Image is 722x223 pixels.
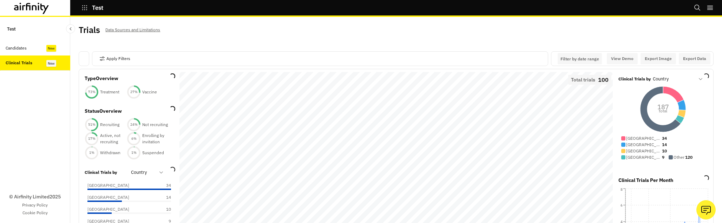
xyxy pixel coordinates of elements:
p: 120 [685,154,693,160]
div: Clinical Trials [6,60,32,66]
p: [GEOGRAPHIC_DATA] [626,142,661,148]
p: Treatment [100,89,119,95]
tspan: 187 [657,103,669,111]
button: View Demo [607,53,638,64]
p: Active, not recruiting [100,132,127,145]
p: Suspended [142,150,164,156]
a: Privacy Policy [22,202,48,208]
p: [GEOGRAPHIC_DATA] [87,194,129,201]
div: 51 % [85,122,99,127]
p: 10 [153,206,171,212]
p: [GEOGRAPHIC_DATA] [626,148,661,154]
p: 9 [662,154,664,160]
p: 100 [598,77,609,82]
p: Total trials [571,77,595,82]
p: Test [92,5,103,11]
p: Not recruiting [142,122,168,128]
p: 34 [153,182,171,189]
div: New [46,45,56,52]
div: 1 % [85,150,99,155]
p: [GEOGRAPHIC_DATA] [87,182,129,189]
p: Other [674,154,684,160]
p: [GEOGRAPHIC_DATA] [87,206,129,212]
h2: Trials [79,25,100,35]
tspan: total [659,108,667,113]
p: Vaccine [142,89,157,95]
button: Export Data [679,53,710,64]
p: Clinical Trials Per Month [618,177,673,184]
p: Filter by date range [560,56,599,61]
button: Close Sidebar [66,24,75,33]
button: Search [694,2,701,14]
button: Ask our analysts [696,200,716,219]
p: Recruiting [100,122,119,128]
p: © Airfinity Limited 2025 [9,193,61,201]
p: 10 [662,148,667,154]
p: 14 [153,194,171,201]
tspan: 6 [621,203,623,208]
p: Clinical Trials by [85,169,117,176]
p: 14 [662,142,667,148]
p: Withdrawn [100,150,120,156]
div: Candidates [6,45,27,51]
div: 24 % [127,122,141,127]
p: Status Overview [85,107,122,115]
p: Data Sources and Limitations [105,26,160,34]
div: New [46,60,56,67]
a: Cookie Policy [22,210,48,216]
p: Enrolling by invitation [142,132,169,145]
button: Export Image [641,53,676,64]
tspan: 8 [621,187,623,192]
div: 6 % [127,136,141,141]
p: Clinical Trials by [618,76,651,82]
p: 34 [662,135,667,142]
p: Test [7,22,16,35]
p: [GEOGRAPHIC_DATA] [626,154,661,160]
p: [GEOGRAPHIC_DATA] [626,135,661,142]
button: Apply Filters [99,53,130,64]
p: Type Overview [85,75,118,82]
button: Interact with the calendar and add the check-in date for your trip. [558,53,602,64]
div: 17 % [85,136,99,141]
div: 1 % [127,150,141,155]
button: Test [81,2,103,14]
div: 27 % [127,90,141,94]
div: 73 % [85,90,99,94]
